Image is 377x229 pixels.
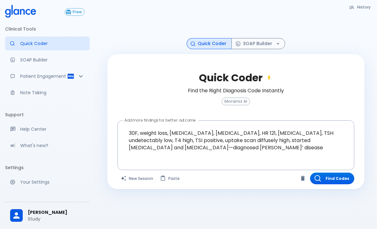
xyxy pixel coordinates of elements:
[20,73,67,79] p: Patient Engagement
[5,21,90,37] li: Clinical Tools
[70,10,84,14] span: Free
[5,175,90,189] a: Manage your settings
[231,38,285,49] button: SOAP Builder
[5,53,90,67] a: Docugen: Compose a clinical documentation in seconds
[20,142,85,149] p: What's new?
[122,123,350,157] textarea: 30F, weight loss, [MEDICAL_DATA], [MEDICAL_DATA], HR 121, [MEDICAL_DATA], TSH undetectably low, T...
[28,209,85,216] span: [PERSON_NAME]
[5,122,90,136] a: Get help from our support team
[20,57,85,63] p: SOAP Builder
[199,72,273,84] h2: Quick Coder
[187,38,232,49] button: Quick Coder
[5,139,90,152] div: Recent updates and feature releases
[5,37,90,50] a: Moramiz: Find ICD10AM codes instantly
[117,173,157,184] button: Clears all inputs and results.
[65,8,90,16] a: Click to view or change your subscription
[5,86,90,100] a: Advanced note-taking
[20,40,85,47] p: Quick Coder
[5,107,90,122] li: Support
[20,126,85,132] p: Help Center
[188,86,284,95] h6: Find the Right Diagnosis Code Instantly
[346,3,374,12] button: History
[5,160,90,175] li: Settings
[5,205,90,226] div: [PERSON_NAME]Study
[20,179,85,185] p: Your Settings
[222,99,250,104] span: Moramiz AI
[20,89,85,96] p: Note Taking
[310,173,354,184] button: Find Codes
[5,69,90,83] div: Patient Reports & Referrals
[65,8,85,16] button: Free
[28,216,85,222] p: Study
[298,174,308,183] button: Clear
[157,173,183,184] button: Paste from clipboard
